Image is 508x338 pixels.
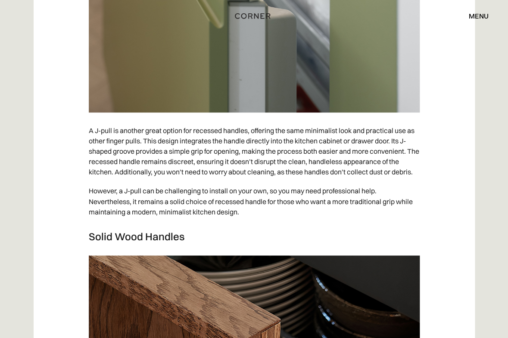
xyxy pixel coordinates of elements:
div: menu [460,9,489,23]
a: home [229,10,280,22]
p: A J-pull is another great option for recessed handles, offering the same minimalist look and prac... [89,121,420,181]
div: menu [469,12,489,19]
p: However, a J-pull can be challenging to install on your own, so you may need professional help. N... [89,181,420,221]
h3: Solid Wood Handles [89,229,420,242]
